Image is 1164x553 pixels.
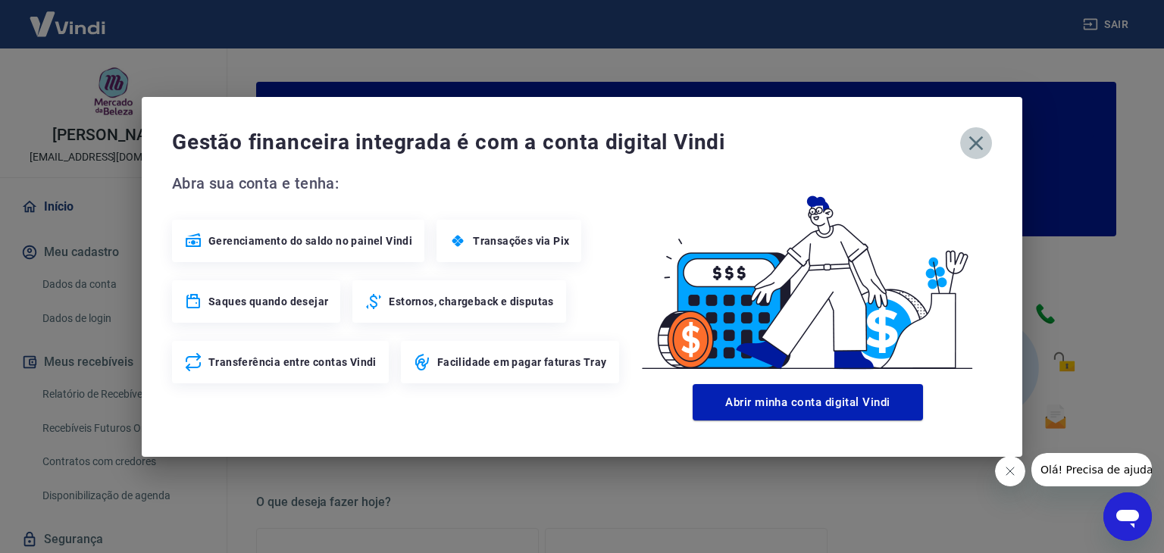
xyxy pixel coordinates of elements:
iframe: Mensagem da empresa [1031,453,1152,486]
span: Gestão financeira integrada é com a conta digital Vindi [172,127,960,158]
span: Transferência entre contas Vindi [208,355,377,370]
span: Estornos, chargeback e disputas [389,294,553,309]
span: Facilidade em pagar faturas Tray [437,355,607,370]
iframe: Fechar mensagem [995,456,1025,486]
button: Abrir minha conta digital Vindi [693,384,923,420]
span: Abra sua conta e tenha: [172,171,624,195]
iframe: Botão para abrir a janela de mensagens [1103,492,1152,541]
span: Saques quando desejar [208,294,328,309]
img: Good Billing [624,171,992,378]
span: Transações via Pix [473,233,569,248]
span: Gerenciamento do saldo no painel Vindi [208,233,412,248]
span: Olá! Precisa de ajuda? [9,11,127,23]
